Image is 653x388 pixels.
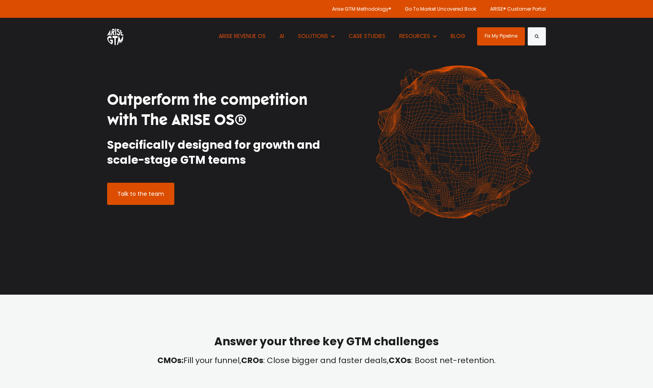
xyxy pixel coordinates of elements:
span: RESOURCES [399,32,430,40]
a: Talk to the team [107,183,174,205]
a: Fix My Pipeline [477,27,525,45]
button: Show submenu for RESOURCES RESOURCES [393,18,443,55]
a: AI [274,18,290,55]
span: : Boost net-retention. [411,355,496,366]
button: Search [528,27,546,45]
h2: Specifically designed for growth and scale-stage GTM teams [107,138,321,168]
button: Show submenu for SOLUTIONS SOLUTIONS [292,18,341,55]
a: CASE STUDIES [343,18,391,55]
img: ARISE GTM logo (1) white [107,27,123,45]
nav: Desktop navigation [213,18,471,55]
a: BLOG [445,18,471,55]
h2: Answer your three key GTM challenges [107,334,546,349]
img: shape-61 orange [370,57,546,227]
strong: CXOs [389,355,411,366]
a: ARISE REVENUE OS [213,18,272,55]
strong: CMOs: [157,355,183,366]
span: : Close bigger and faster deals, [263,355,389,366]
h1: Outperform the competition with The ARISE OS® [107,90,321,131]
strong: CROs [241,355,263,366]
span: SOLUTIONS [298,32,328,40]
span: Fill your funnel, [183,355,241,366]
